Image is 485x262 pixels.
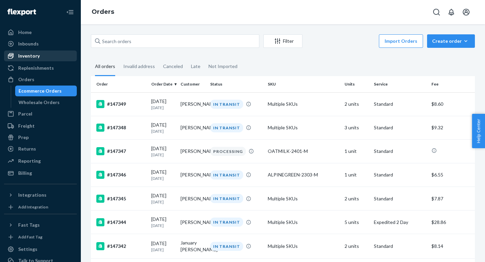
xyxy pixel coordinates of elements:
td: 3 units [342,116,371,139]
td: January [PERSON_NAME] [178,234,207,259]
p: [DATE] [151,128,175,134]
div: IN TRANSIT [210,194,243,203]
td: $7.87 [429,187,475,210]
div: [DATE] [151,98,175,110]
td: 5 units [342,210,371,234]
div: Orders [18,76,34,83]
div: Parcel [18,110,32,117]
div: Returns [18,145,36,152]
p: Standard [374,148,426,155]
td: 2 units [342,92,371,116]
div: Inbounds [18,40,39,47]
div: Inventory [18,53,40,59]
button: Filter [263,34,302,48]
td: $9.32 [429,116,475,139]
div: Replenishments [18,65,54,71]
div: PROCESSING [210,147,246,156]
div: Filter [264,38,302,44]
a: Add Integration [4,203,77,211]
td: Multiple SKUs [265,116,342,139]
button: Create order [427,34,475,48]
button: Fast Tags [4,220,77,230]
th: Order [91,76,149,92]
div: IN TRANSIT [210,218,243,227]
p: [DATE] [151,223,175,228]
a: Inventory [4,51,77,61]
td: $8.60 [429,92,475,116]
div: IN TRANSIT [210,170,243,179]
div: #147347 [96,147,146,155]
a: Orders [4,74,77,85]
div: Invalid address [123,58,155,75]
div: [DATE] [151,169,175,181]
div: Not Imported [208,58,237,75]
td: [PERSON_NAME] [178,139,207,163]
a: Add Fast Tag [4,233,77,241]
a: Settings [4,244,77,255]
button: Import Orders [379,34,423,48]
div: Freight [18,123,35,129]
div: IN TRANSIT [210,100,243,109]
p: [DATE] [151,247,175,253]
td: 2 units [342,187,371,210]
td: Multiple SKUs [265,210,342,234]
div: #147345 [96,195,146,203]
th: Status [207,76,265,92]
td: [PERSON_NAME] [178,92,207,116]
a: Prep [4,132,77,143]
td: Multiple SKUs [265,92,342,116]
div: Canceled [163,58,183,75]
div: All orders [95,58,115,76]
p: Standard [374,243,426,250]
div: Add Fast Tag [18,234,42,240]
p: Expedited 2 Day [374,219,426,226]
a: Reporting [4,156,77,166]
td: Multiple SKUs [265,234,342,259]
a: Orders [92,8,114,15]
button: Help Center [472,114,485,148]
td: [PERSON_NAME] [178,163,207,187]
div: OATMILK-2401-M [268,148,339,155]
button: Close Navigation [63,5,77,19]
div: #147342 [96,242,146,250]
button: Integrations [4,190,77,200]
p: Standard [374,195,426,202]
ol: breadcrumbs [86,2,120,22]
div: #147348 [96,124,146,132]
div: [DATE] [151,192,175,205]
div: #147344 [96,218,146,226]
div: [DATE] [151,216,175,228]
div: ALPINEGREEN-2303-M [268,171,339,178]
div: Reporting [18,158,41,164]
div: Late [191,58,200,75]
td: 2 units [342,234,371,259]
th: Service [371,76,429,92]
td: $8.14 [429,234,475,259]
div: #147346 [96,171,146,179]
a: Returns [4,143,77,154]
div: Integrations [18,192,46,198]
th: Order Date [149,76,178,92]
div: IN TRANSIT [210,242,243,251]
a: Freight [4,121,77,131]
div: Billing [18,170,32,176]
img: Flexport logo [7,9,36,15]
div: Home [18,29,32,36]
p: [DATE] [151,152,175,158]
div: Settings [18,246,37,253]
input: Search orders [91,34,259,48]
a: Ecommerce Orders [15,86,77,96]
p: [DATE] [151,199,175,205]
a: Replenishments [4,63,77,73]
p: [DATE] [151,105,175,110]
button: Open Search Box [430,5,443,19]
a: Home [4,27,77,38]
p: Standard [374,101,426,107]
p: [DATE] [151,175,175,181]
th: SKU [265,76,342,92]
td: [PERSON_NAME] [178,210,207,234]
td: [PERSON_NAME] [178,187,207,210]
button: Open account menu [459,5,473,19]
div: Add Integration [18,204,48,210]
